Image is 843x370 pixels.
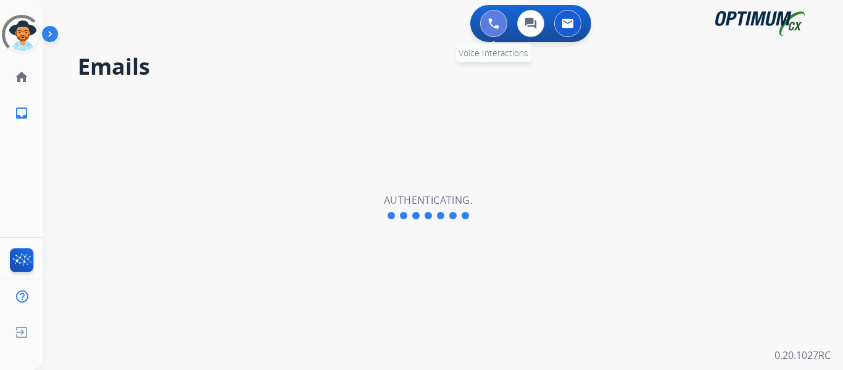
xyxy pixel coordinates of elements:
p: 0.20.1027RC [774,348,831,363]
h2: Emails [78,54,813,79]
span: Voice Interactions [459,47,528,59]
mat-icon: inbox [14,106,29,120]
mat-icon: home [14,70,29,85]
h2: Authenticating. [384,193,473,208]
